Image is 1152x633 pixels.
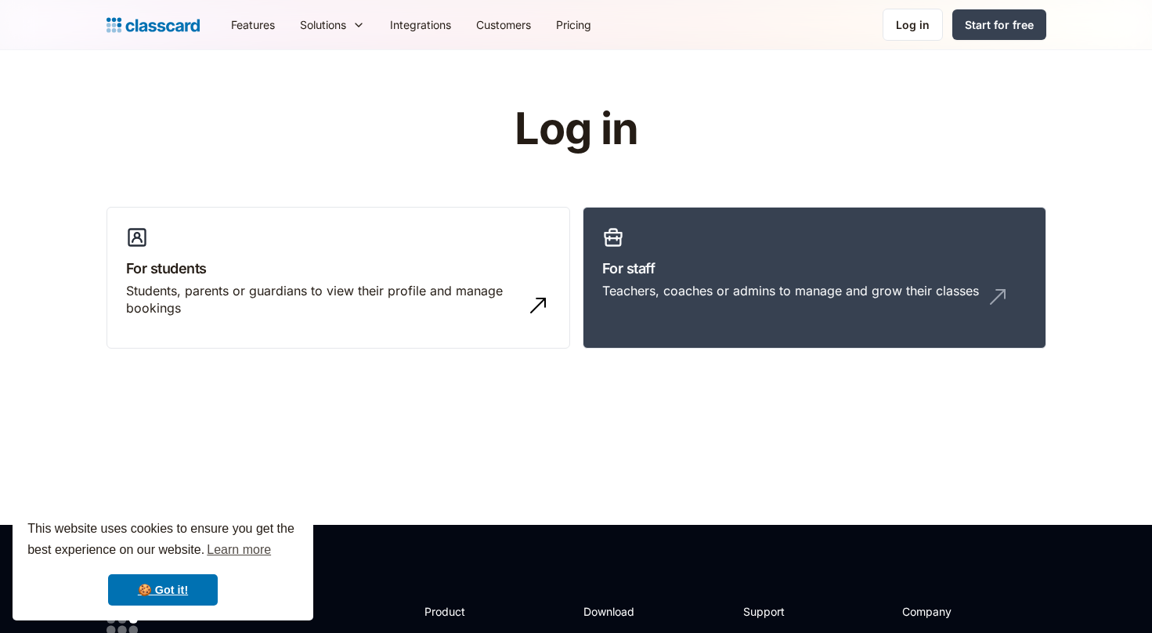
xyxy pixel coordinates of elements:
div: Log in [896,16,930,33]
h1: Log in [327,105,825,154]
h2: Support [743,603,807,620]
a: Log in [883,9,943,41]
h3: For students [126,258,551,279]
a: Start for free [952,9,1046,40]
a: Features [218,7,287,42]
a: learn more about cookies [204,538,273,562]
h3: For staff [602,258,1027,279]
a: For studentsStudents, parents or guardians to view their profile and manage bookings [107,207,570,349]
div: Start for free [965,16,1034,33]
a: Integrations [377,7,464,42]
div: Solutions [287,7,377,42]
span: This website uses cookies to ensure you get the best experience on our website. [27,519,298,562]
h2: Product [424,603,508,620]
div: Students, parents or guardians to view their profile and manage bookings [126,282,519,317]
div: cookieconsent [13,505,313,620]
h2: Company [902,603,1006,620]
a: dismiss cookie message [108,574,218,606]
a: For staffTeachers, coaches or admins to manage and grow their classes [583,207,1046,349]
div: Solutions [300,16,346,33]
a: Pricing [543,7,604,42]
div: Teachers, coaches or admins to manage and grow their classes [602,282,979,299]
a: Customers [464,7,543,42]
h2: Download [583,603,648,620]
a: home [107,14,200,36]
